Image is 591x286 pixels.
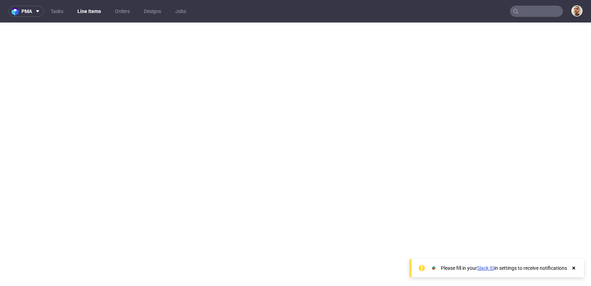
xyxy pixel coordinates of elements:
[430,265,437,272] img: Slack
[21,9,32,14] span: pma
[477,265,494,271] a: Slack ID
[140,6,165,17] a: Designs
[572,6,582,16] img: Bartłomiej Leśniczuk
[12,7,21,15] img: logo
[73,6,105,17] a: Line Items
[46,6,68,17] a: Tasks
[8,6,44,17] button: pma
[441,265,567,272] div: Please fill in your in settings to receive notifications
[171,6,190,17] a: Jobs
[111,6,134,17] a: Orders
